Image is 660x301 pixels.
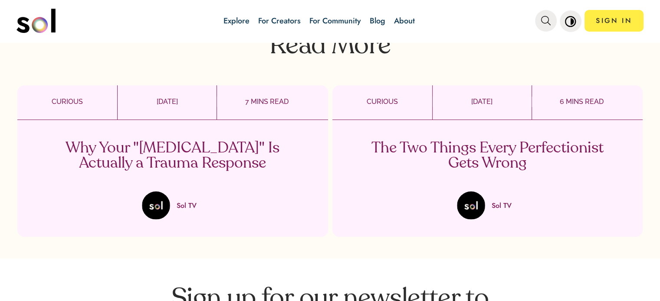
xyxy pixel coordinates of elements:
p: The Two Things Every Perfectionist Gets Wrong [359,141,615,171]
p: 7 MINS READ [217,97,317,107]
p: 6 MINS READ [532,97,632,107]
p: Sol TV [177,201,197,210]
p: CURIOUS [17,97,117,107]
button: Play Video [4,4,43,26]
a: For Community [309,15,361,26]
p: [DATE] [433,97,532,107]
img: logo [16,9,56,33]
a: Explore [223,15,250,26]
a: Blog [370,15,385,26]
a: About [394,15,415,26]
a: For Creators [258,15,301,26]
p: Why Your "[MEDICAL_DATA]" Is Actually a Trauma Response [45,141,301,171]
nav: main navigation [16,6,644,36]
p: Sol TV [492,201,512,210]
a: SIGN IN [584,10,644,32]
p: [DATE] [118,97,217,107]
p: CURIOUS [332,97,432,107]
